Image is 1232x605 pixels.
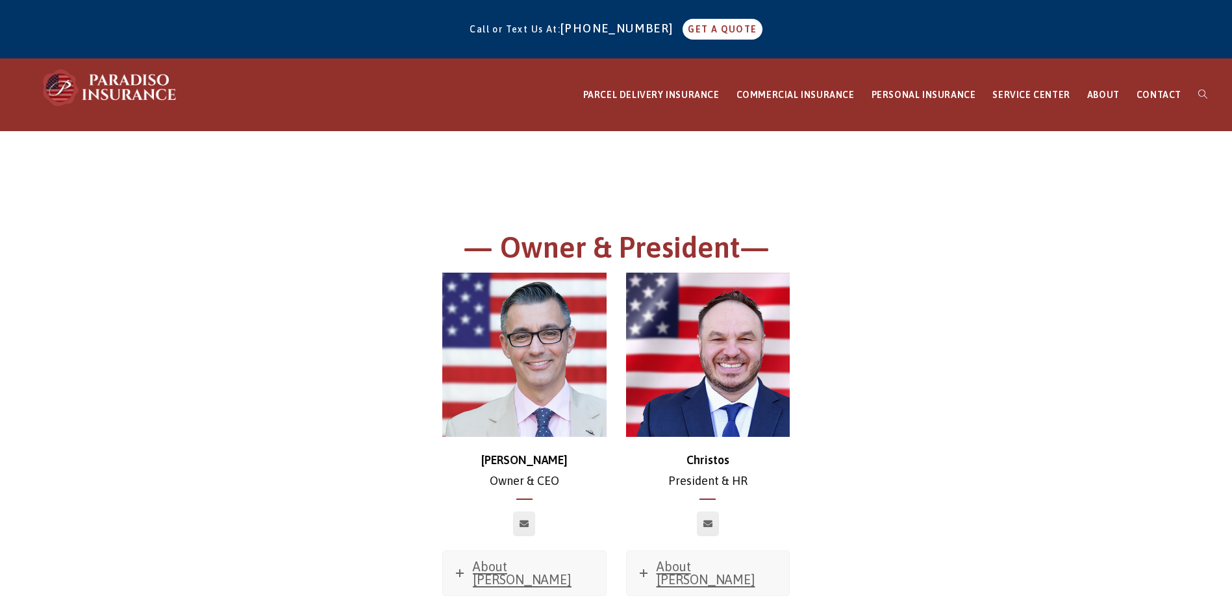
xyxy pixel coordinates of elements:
a: PERSONAL INSURANCE [863,59,985,131]
span: SERVICE CENTER [992,90,1070,100]
a: [PHONE_NUMBER] [560,21,680,35]
p: President & HR [626,450,790,492]
a: SERVICE CENTER [984,59,1078,131]
p: Owner & CEO [442,450,607,492]
a: About [PERSON_NAME] [627,551,790,595]
h1: — Owner & President— [259,228,974,273]
strong: [PERSON_NAME] [481,453,568,467]
img: Christos_500x500 [626,273,790,437]
span: About [PERSON_NAME] [657,559,755,587]
span: CONTACT [1137,90,1181,100]
span: About [PERSON_NAME] [473,559,572,587]
a: CONTACT [1128,59,1190,131]
a: ABOUT [1079,59,1128,131]
img: Paradiso Insurance [39,68,182,107]
span: Call or Text Us At: [470,24,560,34]
strong: Christos [686,453,729,467]
span: PARCEL DELIVERY INSURANCE [583,90,720,100]
a: GET A QUOTE [683,19,762,40]
img: chris-500x500 (1) [442,273,607,437]
a: PARCEL DELIVERY INSURANCE [575,59,728,131]
a: COMMERCIAL INSURANCE [728,59,863,131]
span: PERSONAL INSURANCE [872,90,976,100]
span: ABOUT [1087,90,1120,100]
a: About [PERSON_NAME] [443,551,606,595]
span: COMMERCIAL INSURANCE [736,90,855,100]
